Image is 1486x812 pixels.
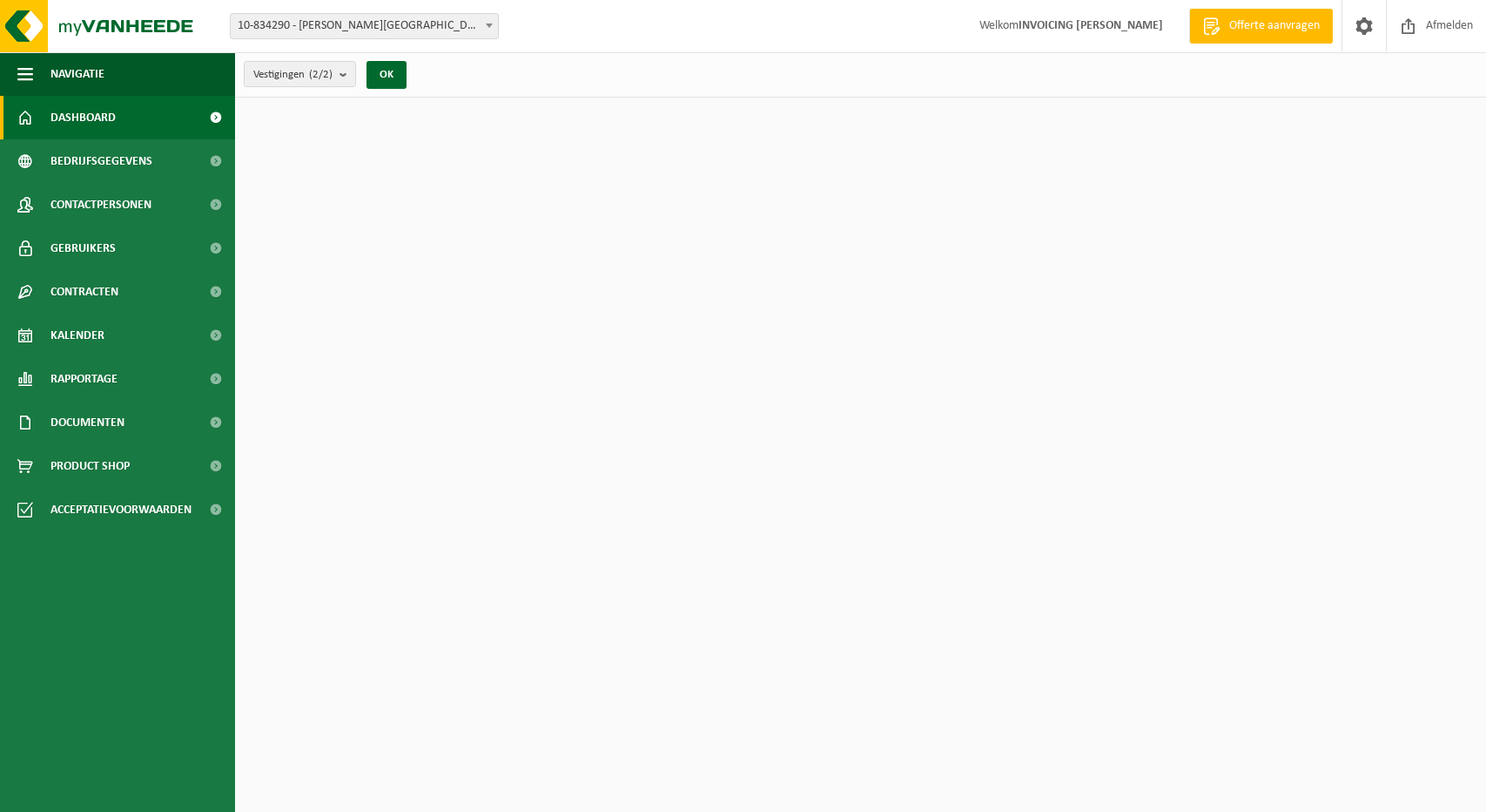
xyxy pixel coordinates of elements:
[50,401,124,444] span: Documenten
[366,61,407,89] button: OK
[50,444,130,488] span: Product Shop
[1019,19,1163,32] strong: INVOICING [PERSON_NAME]
[1225,17,1324,35] span: Offerte aanvragen
[244,61,356,87] button: Vestigingen(2/2)
[50,96,116,139] span: Dashboard
[50,488,192,531] span: Acceptatievoorwaarden
[253,62,333,88] span: Vestigingen
[230,13,499,39] span: 10-834290 - EGGERMONT STEFANIE - TORHOUT
[50,227,116,270] span: Gebruikers
[50,314,104,357] span: Kalender
[50,183,151,227] span: Contactpersonen
[50,139,152,183] span: Bedrijfsgegevens
[50,52,104,96] span: Navigatie
[50,357,118,401] span: Rapportage
[1189,9,1333,44] a: Offerte aanvragen
[309,69,333,80] count: (2/2)
[231,14,498,38] span: 10-834290 - EGGERMONT STEFANIE - TORHOUT
[9,774,291,812] iframe: chat widget
[50,270,118,314] span: Contracten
